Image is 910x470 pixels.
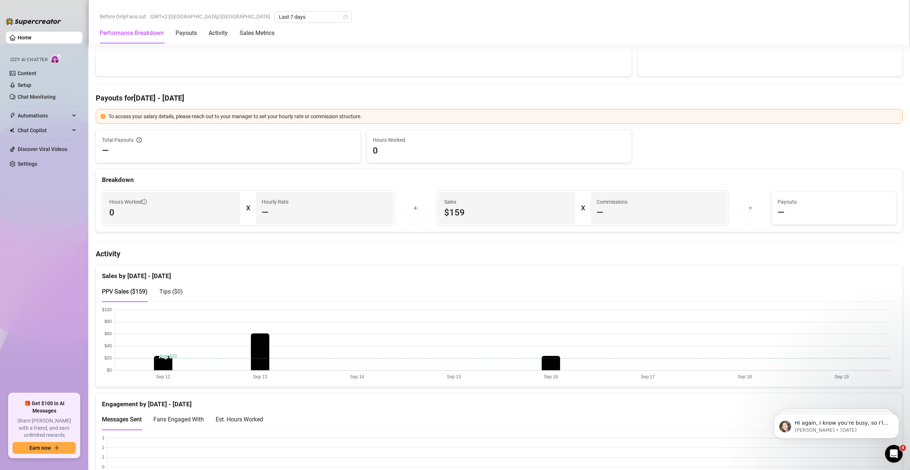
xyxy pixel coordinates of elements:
span: $159 [444,207,569,218]
a: Content [18,70,36,76]
a: Home [18,35,32,41]
span: 4 [900,445,906,451]
img: AI Chatter [50,53,62,64]
span: — [778,207,785,218]
span: Tips ( $0 ) [159,288,183,295]
a: Discover Viral Videos [18,146,67,152]
iframe: Intercom notifications message [763,399,910,450]
a: Settings [18,161,37,167]
span: Payouts [778,198,890,206]
span: info-circle [137,137,142,143]
h4: Activity [96,249,903,259]
div: Sales Metrics [240,29,275,38]
span: 0 [109,207,234,218]
span: exclamation-circle [100,114,106,119]
img: logo-BBDzfeDw.svg [6,18,61,25]
div: To access your salary details, please reach out to your manager to set your hourly rate or commis... [109,112,898,120]
article: Hourly Rate [262,198,288,206]
div: X [581,202,585,214]
button: Earn nowarrow-right [13,442,76,454]
div: Payouts [176,29,197,38]
img: Chat Copilot [10,128,14,133]
a: Chat Monitoring [18,94,56,100]
div: X [246,202,250,214]
span: Last 7 days [279,11,347,22]
iframe: Intercom live chat [885,445,903,463]
span: — [262,207,269,218]
span: Automations [18,110,70,122]
div: Performance Breakdown [100,29,164,38]
span: Share [PERSON_NAME] with a friend, and earn unlimited rewards [13,417,76,439]
span: GMT+2 [GEOGRAPHIC_DATA]/[GEOGRAPHIC_DATA] [151,11,270,22]
div: Sales by [DATE] - [DATE] [102,265,896,281]
div: Est. Hours Worked [216,415,263,424]
span: — [596,207,603,218]
span: calendar [343,15,348,19]
span: Hours Worked [109,198,147,206]
div: Engagement by [DATE] - [DATE] [102,393,896,409]
span: Messages Sent [102,416,142,423]
span: Earn now [29,445,51,451]
span: 🎁 Get $100 in AI Messages [13,400,76,414]
article: Commissions [596,198,627,206]
span: Izzy AI Chatter [10,56,47,63]
div: Breakdown [102,175,896,185]
span: arrow-right [54,445,59,450]
span: Hours Worked [373,136,625,144]
div: = [733,202,767,214]
h4: Payouts for [DATE] - [DATE] [96,93,903,103]
span: Chat Copilot [18,124,70,136]
span: Total Payouts [102,136,134,144]
div: + [399,202,432,214]
span: PPV Sales ( $159 ) [102,288,148,295]
span: Sales [444,198,569,206]
span: thunderbolt [10,113,15,119]
span: — [102,145,109,157]
span: Fans Engaged With [153,416,204,423]
span: Before OnlyFans cut [100,11,146,22]
span: 0 [373,145,625,157]
a: Setup [18,82,31,88]
div: Activity [209,29,228,38]
span: info-circle [142,199,147,204]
